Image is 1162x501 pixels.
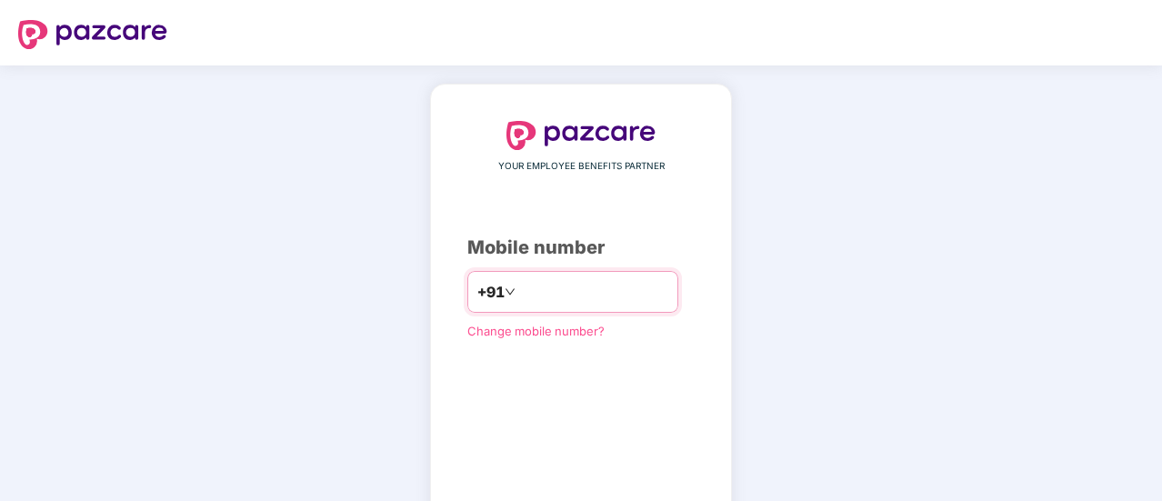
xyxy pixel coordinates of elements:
div: Mobile number [467,234,695,262]
img: logo [506,121,656,150]
a: Change mobile number? [467,324,605,338]
img: logo [18,20,167,49]
span: down [505,286,516,297]
span: YOUR EMPLOYEE BENEFITS PARTNER [498,159,665,174]
span: +91 [477,281,505,304]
